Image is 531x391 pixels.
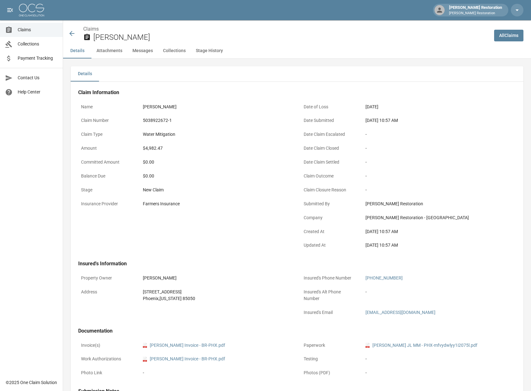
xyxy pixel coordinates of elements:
a: [PHONE_NUMBER] [365,275,403,280]
div: [PERSON_NAME] Restoration - [GEOGRAPHIC_DATA] [365,214,513,221]
button: Messages [127,43,158,58]
div: - [365,187,513,193]
p: Updated At [301,239,358,251]
p: Claim Outcome [301,170,358,182]
p: Date Claim Settled [301,156,358,168]
p: Claim Closure Reason [301,184,358,196]
div: $0.00 [143,173,290,179]
p: Claim Number [78,114,135,127]
h4: Insured's Information [78,261,516,267]
div: [PERSON_NAME] [143,275,177,281]
div: Phoenix , [US_STATE] 85050 [143,295,195,302]
button: open drawer [4,4,16,16]
div: Farmers Insurance [143,201,180,207]
p: Committed Amount [78,156,135,168]
div: [PERSON_NAME] Restoration [365,201,513,207]
p: Amount [78,142,135,154]
p: Date Submitted [301,114,358,127]
a: pdf[PERSON_NAME] JL MM - PHX-mfvydwlyy1i2075l.pdf [365,342,477,349]
button: Details [63,43,91,58]
a: pdf[PERSON_NAME] Invoice - BR-PHX.pdf [143,342,225,349]
a: AllClaims [494,30,523,41]
p: Date Claim Closed [301,142,358,154]
div: Water Mitigation [143,131,175,138]
div: details tabs [71,66,523,81]
span: Claims [18,27,58,33]
div: anchor tabs [63,43,531,58]
button: Stage History [191,43,228,58]
div: [DATE] 10:57 AM [365,228,513,235]
h2: [PERSON_NAME] [93,33,489,42]
p: Property Owner [78,272,135,284]
div: - [365,356,513,362]
p: Paperwork [301,339,358,352]
a: [EMAIL_ADDRESS][DOMAIN_NAME] [365,310,435,315]
p: Created At [301,226,358,238]
div: [PERSON_NAME] [143,104,177,110]
p: Work Authorizations [78,353,135,365]
span: Contact Us [18,75,58,81]
a: Claims [83,26,99,32]
p: Insurance Provider [78,198,135,210]
div: 5038922672-1 [143,117,172,124]
div: - [365,131,513,138]
div: - [365,370,513,376]
button: Collections [158,43,191,58]
p: Photo Link [78,367,135,379]
h4: Documentation [78,328,516,334]
div: $0.00 [143,159,290,165]
p: Testing [301,353,358,365]
div: [STREET_ADDRESS] [143,289,195,295]
p: Insured's Phone Number [301,272,358,284]
div: - [365,159,513,165]
p: Balance Due [78,170,135,182]
div: New Claim [143,187,290,193]
nav: breadcrumb [83,25,489,33]
a: pdf[PERSON_NAME] Invoice - BR-PHX.pdf [143,356,225,362]
div: - [365,289,367,295]
div: [PERSON_NAME] Restoration [446,4,505,16]
p: Date of Loss [301,101,358,113]
div: [DATE] [365,104,378,110]
div: - [365,173,513,179]
span: Help Center [18,89,58,95]
h4: Claim Information [78,89,516,96]
div: [DATE] 10:57 AM [365,117,513,124]
p: Company [301,212,358,224]
div: - [143,370,144,376]
div: $4,982.47 [143,145,163,152]
p: Stage [78,184,135,196]
div: - [365,145,513,152]
button: Attachments [91,43,127,58]
p: Insured's Email [301,306,358,319]
p: Photos (PDF) [301,367,358,379]
p: Insured's Alt Phone Number [301,286,358,305]
p: Name [78,101,135,113]
p: Date Claim Escalated [301,128,358,141]
p: Claim Type [78,128,135,141]
div: [DATE] 10:57 AM [365,242,513,249]
div: © 2025 One Claim Solution [6,379,57,386]
p: [PERSON_NAME] Restoration [449,11,502,16]
span: Payment Tracking [18,55,58,62]
img: ocs-logo-white-transparent.png [19,4,44,16]
span: Collections [18,41,58,47]
button: Details [71,66,99,81]
p: Submitted By [301,198,358,210]
p: Invoice(s) [78,339,135,352]
p: Address [78,286,135,298]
